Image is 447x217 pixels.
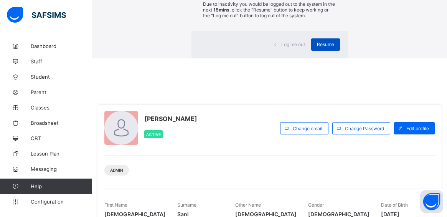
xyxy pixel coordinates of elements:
span: Student [31,74,92,80]
span: CBT [31,135,92,141]
span: Resume [317,41,334,47]
span: Log me out [281,41,305,47]
span: Edit profile [406,126,429,131]
span: [PERSON_NAME] [144,115,197,123]
p: Due to inactivity you would be logged out to the system in the next , click the "Resume" button t... [203,1,336,18]
span: Change email [293,126,322,131]
span: Staff [31,58,92,65]
span: Classes [31,104,92,111]
span: Dashboard [31,43,92,49]
span: Active [146,132,161,137]
span: Change Password [345,126,384,131]
span: Messaging [31,166,92,172]
span: Parent [31,89,92,95]
span: First Name [104,202,127,208]
span: Configuration [31,199,92,205]
img: safsims [7,7,66,23]
span: Date of Birth [381,202,408,208]
span: Help [31,183,92,189]
span: Lesson Plan [31,151,92,157]
strong: 15mins [213,7,229,13]
span: Gender [308,202,324,208]
button: Open asap [420,190,443,213]
span: Admin [110,168,123,172]
span: Other Name [235,202,261,208]
span: Surname [177,202,196,208]
span: Broadsheet [31,120,92,126]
